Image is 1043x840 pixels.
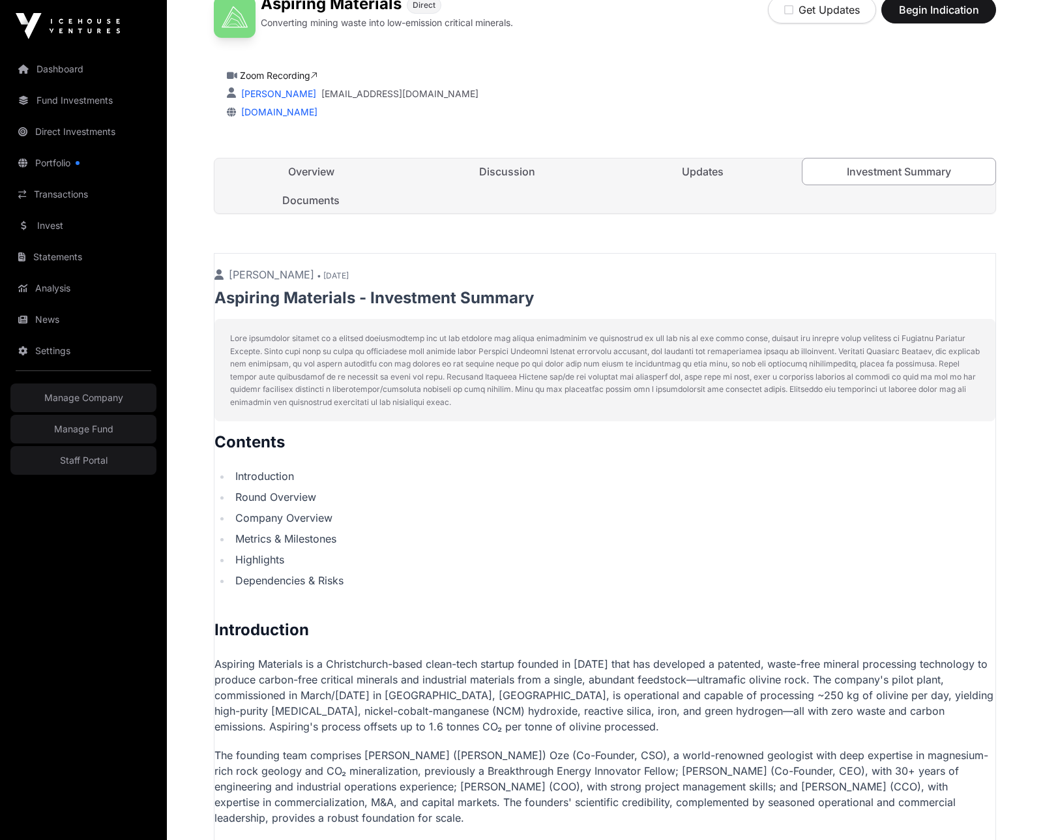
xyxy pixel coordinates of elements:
a: News [10,305,156,334]
a: [DOMAIN_NAME] [236,106,317,117]
p: Aspiring Materials is a Christchurch-based clean-tech startup founded in [DATE] that has develope... [214,656,995,734]
a: Analysis [10,274,156,303]
li: Metrics & Milestones [231,531,995,547]
p: [PERSON_NAME] [214,267,995,282]
a: [PERSON_NAME] [239,88,316,99]
li: Dependencies & Risks [231,573,995,588]
span: Begin Indication [898,2,980,18]
p: Converting mining waste into low-emission critical minerals. [261,16,513,29]
nav: Tabs [214,158,995,213]
a: Documents [214,187,408,213]
a: Discussion [411,158,604,185]
a: Fund Investments [10,86,156,115]
h2: Introduction [214,620,995,640]
a: Transactions [10,180,156,209]
a: Settings [10,337,156,365]
a: Staff Portal [10,446,156,475]
p: The founding team comprises [PERSON_NAME] ([PERSON_NAME]) Oze (Co-Founder, CSO), a world-renowned... [214,747,995,826]
li: Round Overview [231,489,995,505]
a: Invest [10,211,156,240]
a: Zoom Recording [240,70,317,81]
img: Icehouse Ventures Logo [16,13,120,39]
a: Overview [214,158,408,185]
a: Portfolio [10,149,156,177]
p: Aspiring Materials - Investment Summary [214,288,995,308]
p: Lore ipsumdolor sitamet co a elitsed doeiusmodtemp inc ut lab etdolore mag aliqua enimadminim ve ... [230,332,980,408]
h2: Contents [214,432,995,453]
a: [EMAIL_ADDRESS][DOMAIN_NAME] [321,87,478,100]
li: Highlights [231,552,995,567]
a: Begin Indication [881,9,996,22]
a: Investment Summary [802,158,997,185]
a: Dashboard [10,55,156,83]
a: Statements [10,243,156,271]
iframe: Chat Widget [978,777,1043,840]
a: Updates [606,158,800,185]
li: Company Overview [231,510,995,526]
li: Introduction [231,468,995,484]
a: Direct Investments [10,117,156,146]
a: Manage Company [10,383,156,412]
a: Manage Fund [10,415,156,443]
span: • [DATE] [317,271,349,280]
